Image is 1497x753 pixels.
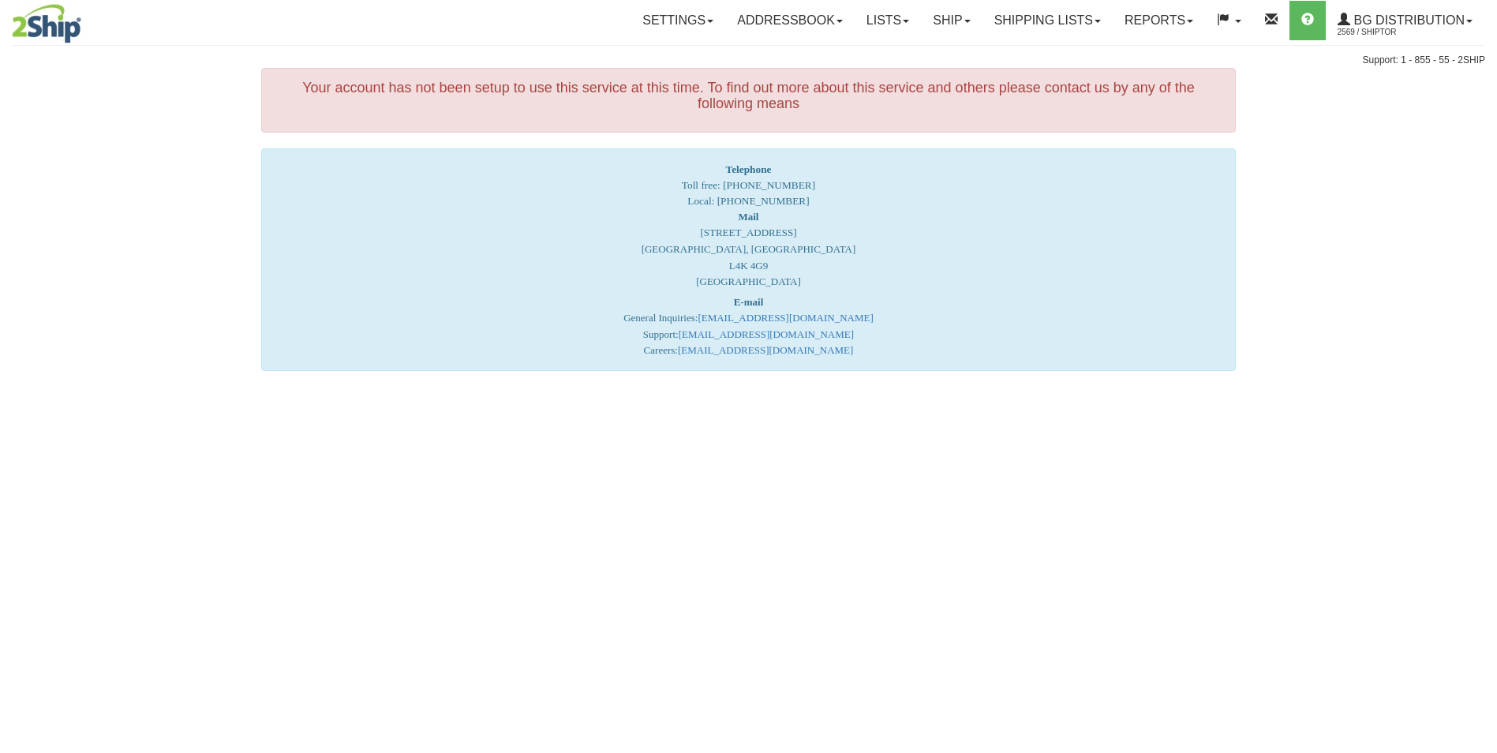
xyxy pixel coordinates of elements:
font: General Inquiries: Support: Careers: [623,296,874,357]
img: logo2569.jpg [12,4,81,43]
h4: Your account has not been setup to use this service at this time. To find out more about this ser... [274,81,1223,112]
a: Reports [1113,1,1205,40]
iframe: chat widget [1461,296,1495,457]
div: Support: 1 - 855 - 55 - 2SHIP [12,54,1485,67]
font: [STREET_ADDRESS] [GEOGRAPHIC_DATA], [GEOGRAPHIC_DATA] L4K 4G9 [GEOGRAPHIC_DATA] [642,211,856,287]
strong: E-mail [734,296,764,308]
a: Lists [855,1,921,40]
span: BG Distribution [1350,13,1465,27]
span: 2569 / ShipTor [1338,24,1456,40]
a: Shipping lists [982,1,1113,40]
a: Addressbook [725,1,855,40]
strong: Telephone [725,163,771,175]
a: Settings [631,1,725,40]
a: Ship [921,1,982,40]
a: [EMAIL_ADDRESS][DOMAIN_NAME] [678,344,853,356]
a: [EMAIL_ADDRESS][DOMAIN_NAME] [698,312,873,324]
strong: Mail [738,211,758,223]
a: [EMAIL_ADDRESS][DOMAIN_NAME] [679,328,854,340]
span: Toll free: [PHONE_NUMBER] Local: [PHONE_NUMBER] [682,163,815,207]
a: BG Distribution 2569 / ShipTor [1326,1,1484,40]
